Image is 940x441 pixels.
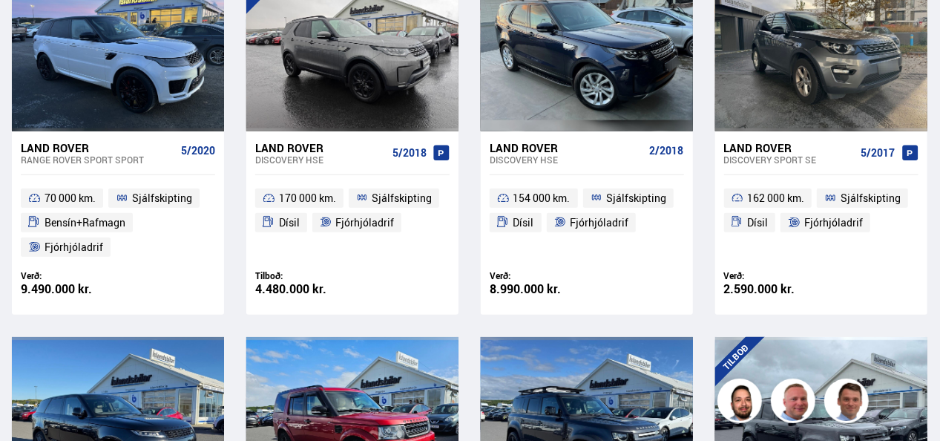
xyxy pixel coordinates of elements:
div: 9.490.000 kr. [21,283,118,295]
div: Discovery HSE [255,154,387,165]
span: 162 000 km. [747,189,804,207]
span: Fjórhjóladrif [45,238,103,256]
img: siFngHWaQ9KaOqBr.png [773,381,818,425]
div: Verð: [490,270,587,281]
span: Sjálfskipting [606,189,666,207]
div: Discovery Sport SE [724,154,855,165]
div: 4.480.000 kr. [255,283,352,295]
div: Land Rover [724,141,855,154]
span: 170 000 km. [279,189,336,207]
span: Dísil [747,214,768,232]
div: Verð: [724,270,821,281]
span: Dísil [279,214,300,232]
div: Land Rover [255,141,387,154]
button: Opna LiveChat spjallviðmót [12,6,56,50]
div: Land Rover [21,141,175,154]
div: Range Rover Sport SPORT [21,154,175,165]
span: Dísil [513,214,534,232]
span: Fjórhjóladrif [570,214,628,232]
span: 2/2018 [650,145,684,157]
div: Land Rover [490,141,644,154]
span: 70 000 km. [45,189,96,207]
span: Fjórhjóladrif [335,214,394,232]
span: Fjórhjóladrif [804,214,863,232]
span: Sjálfskipting [372,189,432,207]
span: Sjálfskipting [132,189,192,207]
a: Land Rover Discovery HSE 2/2018 154 000 km. Sjálfskipting Dísil Fjórhjóladrif Verð: 8.990.000 kr. [481,131,693,315]
span: 5/2020 [181,145,215,157]
img: FbJEzSuNWCJXmdc-.webp [826,381,871,425]
div: Verð: [21,270,118,281]
div: Tilboð: [255,270,352,281]
div: Discovery HSE [490,154,644,165]
span: 5/2017 [861,147,895,159]
div: 8.990.000 kr. [490,283,587,295]
a: Land Rover Discovery HSE 5/2018 170 000 km. Sjálfskipting Dísil Fjórhjóladrif Tilboð: 4.480.000 kr. [246,131,459,315]
a: Land Rover Range Rover Sport SPORT 5/2020 70 000 km. Sjálfskipting Bensín+Rafmagn Fjórhjóladrif V... [12,131,224,315]
span: 154 000 km. [513,189,571,207]
span: Bensín+Rafmagn [45,214,125,232]
div: 2.590.000 kr. [724,283,821,295]
span: Sjálfskipting [841,189,901,207]
a: Land Rover Discovery Sport SE 5/2017 162 000 km. Sjálfskipting Dísil Fjórhjóladrif Verð: 2.590.00... [715,131,927,315]
img: nhp88E3Fdnt1Opn2.png [720,381,764,425]
span: 5/2018 [392,147,427,159]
